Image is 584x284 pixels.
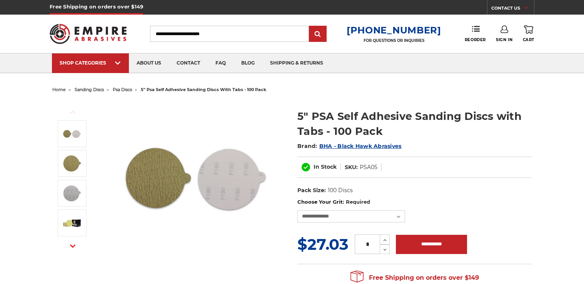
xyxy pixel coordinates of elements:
[465,37,486,42] span: Reorder
[491,4,534,15] a: CONTACT US
[347,25,441,36] a: [PHONE_NUMBER]
[297,186,326,194] dt: Pack Size:
[63,237,82,254] button: Next
[169,53,208,73] a: contact
[75,87,104,92] a: sanding discs
[310,27,325,42] input: Submit
[496,37,512,42] span: Sign In
[141,87,266,92] span: 5" psa self adhesive sanding discs with tabs - 100 pack
[62,154,82,173] img: 5" DA Sanding Discs with tab
[60,60,121,66] div: SHOP CATEGORIES
[523,25,534,42] a: Cart
[62,124,82,143] img: 5 inch PSA Disc
[297,143,317,149] span: Brand:
[297,235,349,254] span: $27.03
[208,53,234,73] a: faq
[62,213,82,233] img: Black Hawk Abrasives 5 inch Gold PSA Sanding Discs
[62,184,82,203] img: 5 inch sticky backed sanding disc
[465,25,486,42] a: Reorder
[262,53,331,73] a: shipping & returns
[297,109,532,139] h1: 5" PSA Self Adhesive Sanding Discs with Tabs - 100 Pack
[63,104,82,120] button: Previous
[319,143,402,149] a: BHA - Black Hawk Abrasives
[360,163,377,171] dd: PSA05
[345,163,358,171] dt: SKU:
[314,163,337,170] span: In Stock
[52,87,66,92] a: home
[129,53,169,73] a: about us
[50,19,127,49] img: Empire Abrasives
[118,101,272,254] img: 5 inch PSA Disc
[234,53,262,73] a: blog
[346,199,370,205] small: Required
[297,198,532,206] label: Choose Your Grit:
[113,87,132,92] a: psa discs
[328,186,353,194] dd: 100 Discs
[523,37,534,42] span: Cart
[347,38,441,43] p: FOR QUESTIONS OR INQUIRIES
